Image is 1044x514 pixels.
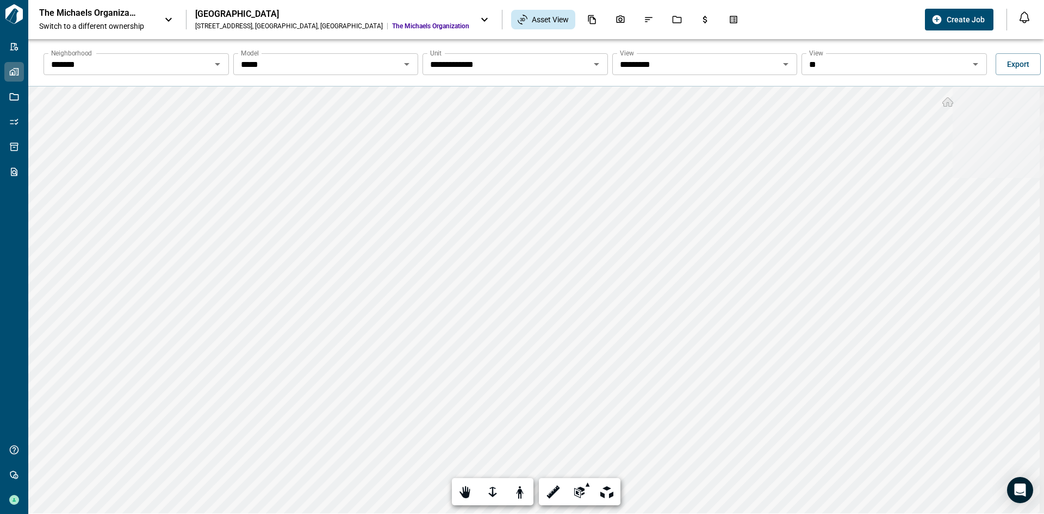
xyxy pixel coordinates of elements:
[195,9,469,20] div: [GEOGRAPHIC_DATA]
[722,10,745,29] div: Takeoff Center
[609,10,632,29] div: Photos
[430,48,442,58] label: Unit
[694,10,717,29] div: Budgets
[968,57,983,72] button: Open
[778,57,793,72] button: Open
[1016,9,1033,26] button: Open notification feed
[637,10,660,29] div: Issues & Info
[589,57,604,72] button: Open
[241,48,259,58] label: Model
[947,14,985,25] span: Create Job
[392,22,469,30] span: The Michaels Organization
[809,48,823,58] label: View
[620,48,634,58] label: View
[1007,59,1029,70] span: Export
[532,14,569,25] span: Asset View
[39,21,153,32] span: Switch to a different ownership
[996,53,1041,75] button: Export
[195,22,383,30] div: [STREET_ADDRESS] , [GEOGRAPHIC_DATA] , [GEOGRAPHIC_DATA]
[39,8,137,18] p: The Michaels Organization
[511,10,575,29] div: Asset View
[1007,477,1033,503] div: Open Intercom Messenger
[666,10,688,29] div: Jobs
[210,57,225,72] button: Open
[925,9,993,30] button: Create Job
[51,48,92,58] label: Neighborhood
[581,10,604,29] div: Documents
[399,57,414,72] button: Open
